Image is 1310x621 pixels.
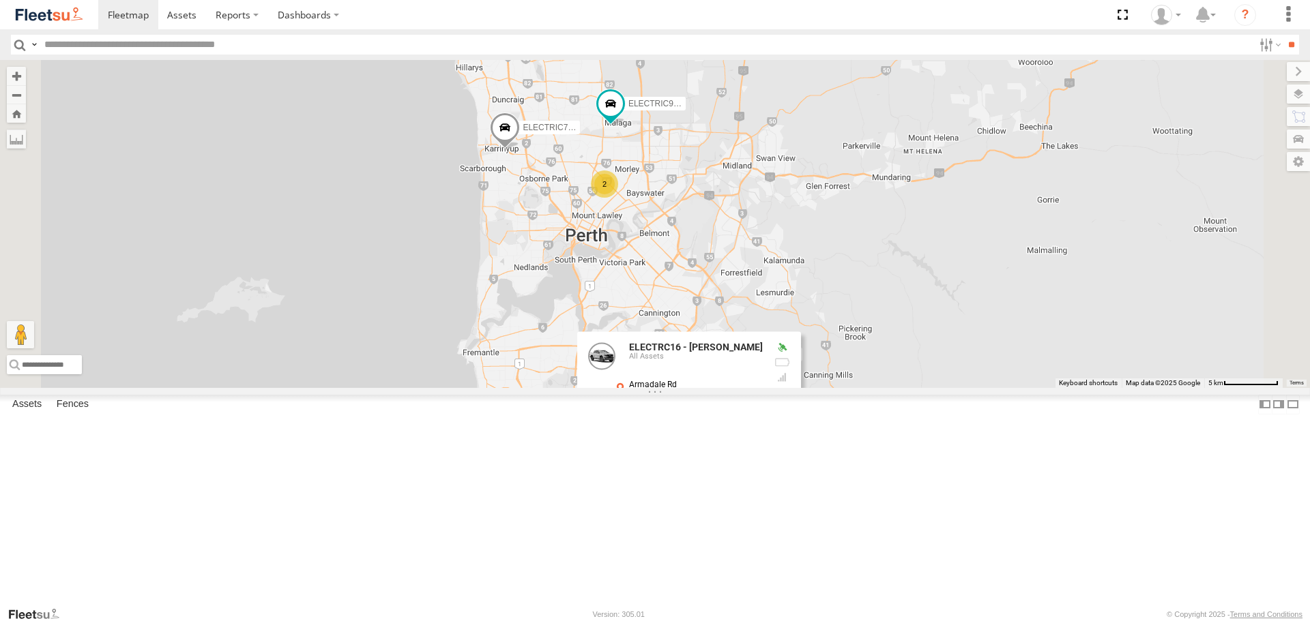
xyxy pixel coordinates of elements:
[774,372,790,383] div: GSM Signal = 4
[7,130,26,149] label: Measure
[7,321,34,348] button: Drag Pegman onto the map to open Street View
[523,123,642,133] span: ELECTRIC7 - [PERSON_NAME]
[774,357,790,368] div: No battery health information received from this device.
[1059,378,1118,388] button: Keyboard shortcuts
[1287,152,1310,171] label: Map Settings
[1126,379,1200,387] span: Map data ©2025 Google
[1254,35,1283,55] label: Search Filter Options
[591,170,618,198] div: 2
[1234,4,1256,26] i: ?
[1272,395,1285,414] label: Dock Summary Table to the Right
[14,5,85,24] img: fleetsu-logo-horizontal.svg
[7,104,26,123] button: Zoom Home
[1204,378,1283,388] button: Map Scale: 5 km per 77 pixels
[774,343,790,354] div: Valid GPS Fix
[8,607,70,621] a: Visit our Website
[1208,379,1223,387] span: 5 km
[593,610,645,618] div: Version: 305.01
[1290,380,1304,385] a: Terms
[7,67,26,85] button: Zoom in
[7,85,26,104] button: Zoom out
[1286,395,1300,414] label: Hide Summary Table
[1167,610,1302,618] div: © Copyright 2025 -
[1146,5,1186,25] div: Wayne Betts
[629,381,763,390] div: Armadale Rd
[628,100,748,109] span: ELECTRIC9 - [PERSON_NAME]
[629,353,763,361] div: All Assets
[1258,395,1272,414] label: Dock Summary Table to the Left
[1230,610,1302,618] a: Terms and Conditions
[29,35,40,55] label: Search Query
[5,395,48,414] label: Assets
[588,343,615,370] a: View Asset Details
[50,395,96,414] label: Fences
[629,342,763,353] a: ELECTRC16 - [PERSON_NAME]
